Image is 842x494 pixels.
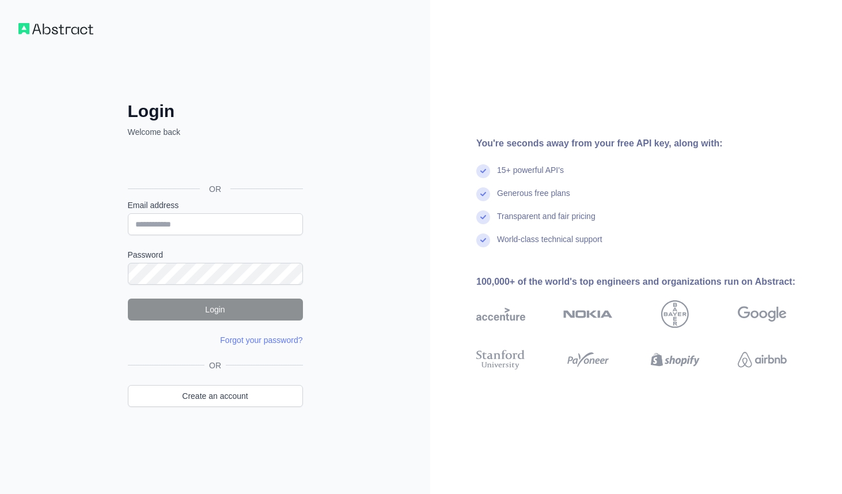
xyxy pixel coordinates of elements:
a: Forgot your password? [220,335,302,345]
img: check mark [476,210,490,224]
span: OR [200,183,230,195]
button: Login [128,299,303,320]
img: nokia [563,300,612,328]
div: You're seconds away from your free API key, along with: [476,137,824,150]
div: Transparent and fair pricing [497,210,596,233]
div: Generous free plans [497,187,570,210]
img: stanford university [476,348,525,372]
img: airbnb [738,348,787,372]
img: accenture [476,300,525,328]
div: 100,000+ of the world's top engineers and organizations run on Abstract: [476,275,824,289]
a: Create an account [128,385,303,407]
div: World-class technical support [497,233,602,257]
img: payoneer [563,348,612,372]
iframe: “使用 Google 账号登录”按钮 [122,150,306,176]
h2: Login [128,101,303,122]
div: 15+ powerful API's [497,164,564,187]
img: check mark [476,164,490,178]
img: shopify [651,348,700,372]
img: check mark [476,233,490,247]
img: Workflow [18,23,93,35]
label: Password [128,249,303,261]
img: check mark [476,187,490,201]
p: Welcome back [128,126,303,138]
img: google [738,300,787,328]
span: OR [204,360,226,371]
label: Email address [128,199,303,211]
img: bayer [661,300,689,328]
